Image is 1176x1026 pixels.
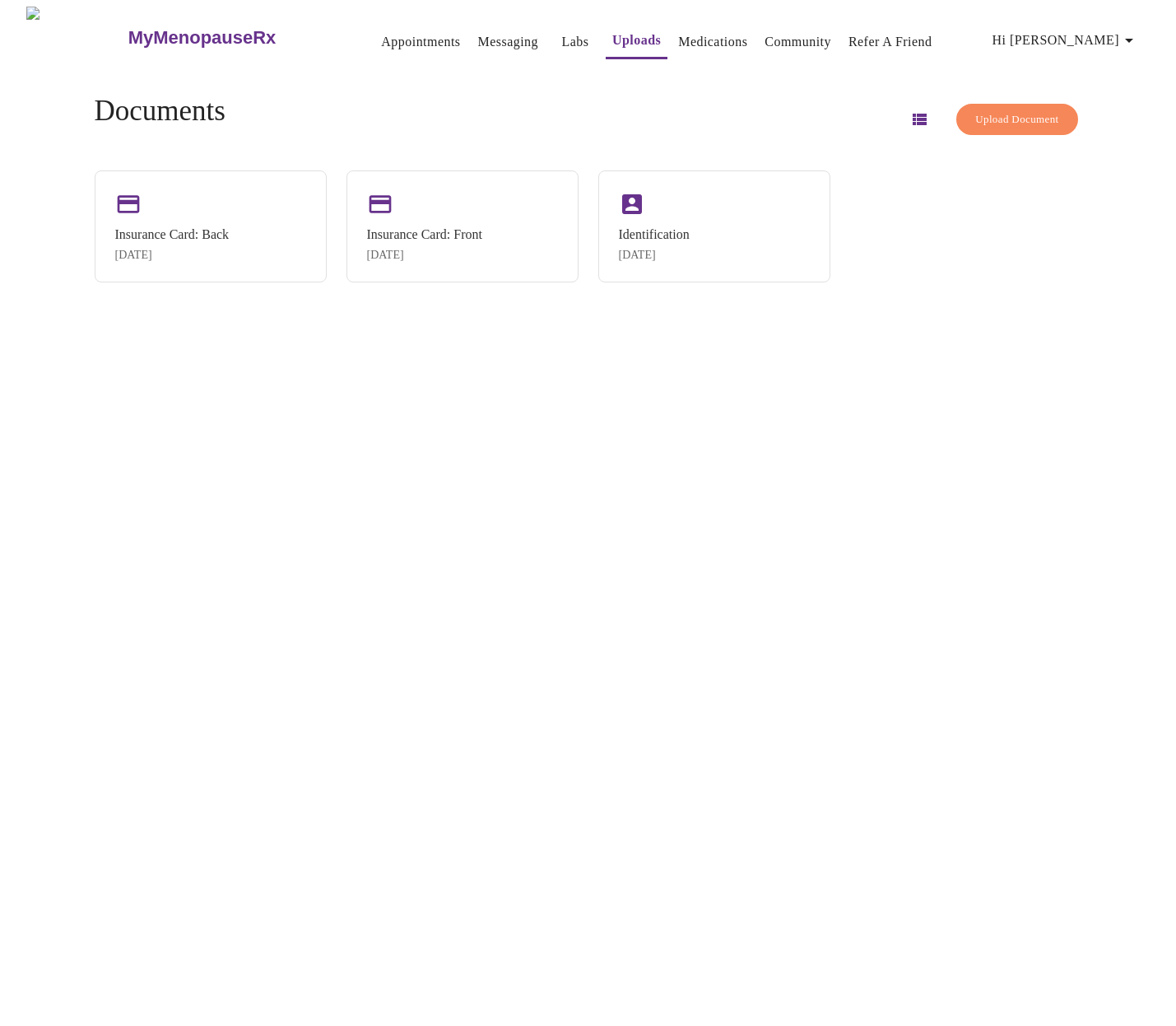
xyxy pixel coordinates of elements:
[26,7,126,68] img: MyMenopauseRx Logo
[758,26,838,58] button: Community
[128,27,277,49] h3: MyMenopauseRx
[562,30,589,54] a: Labs
[126,9,342,67] a: MyMenopauseRx
[472,26,545,58] button: Messaging
[899,100,939,139] button: Switch to list view
[956,104,1077,136] button: Upload Document
[842,26,939,58] button: Refer a Friend
[367,249,482,262] div: [DATE]
[115,227,230,242] div: Insurance Card: Back
[765,30,831,54] a: Community
[115,249,230,262] div: [DATE]
[992,29,1139,52] span: Hi [PERSON_NAME]
[367,227,482,242] div: Insurance Card: Front
[612,29,661,52] a: Uploads
[986,24,1146,57] button: Hi [PERSON_NAME]
[678,30,747,54] a: Medications
[374,26,467,58] button: Appointments
[619,249,690,262] div: [DATE]
[478,30,538,54] a: Messaging
[606,24,667,59] button: Uploads
[95,95,225,128] h4: Documents
[975,110,1058,129] span: Upload Document
[549,26,602,58] button: Labs
[672,26,754,58] button: Medications
[848,30,932,54] a: Refer a Friend
[381,30,460,54] a: Appointments
[619,227,690,242] div: Identification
